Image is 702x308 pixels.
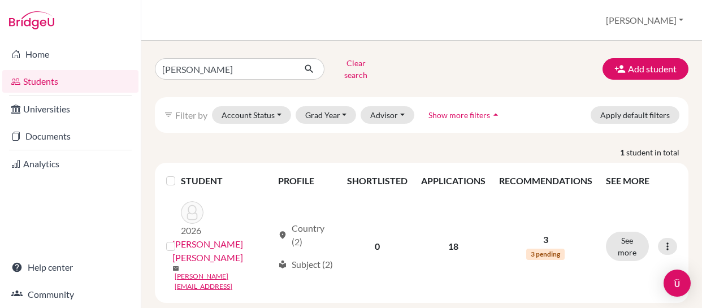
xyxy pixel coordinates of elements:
img: Diaz de Vivar, Joaquina [181,201,203,224]
a: Students [2,70,138,93]
th: STUDENT [181,167,271,194]
th: APPLICATIONS [414,167,492,194]
th: SHORTLISTED [340,167,414,194]
button: [PERSON_NAME] [601,10,688,31]
span: local_library [278,260,287,269]
i: arrow_drop_up [490,109,501,120]
button: Show more filtersarrow_drop_up [419,106,511,124]
th: PROFILE [271,167,340,194]
button: Clear search [324,54,387,84]
a: Community [2,283,138,306]
a: Analytics [2,153,138,175]
a: Documents [2,125,138,148]
button: See more [606,232,649,261]
a: [PERSON_NAME][EMAIL_ADDRESS] [175,271,273,292]
button: Grad Year [296,106,357,124]
td: 18 [414,194,492,298]
button: Add student [603,58,688,80]
span: Show more filters [428,110,490,120]
span: Filter by [175,110,207,120]
div: Subject (2) [278,258,333,271]
td: 0 [340,194,414,298]
a: Universities [2,98,138,120]
i: filter_list [164,110,173,119]
button: Account Status [212,106,291,124]
img: Bridge-U [9,11,54,29]
span: location_on [278,231,287,240]
span: 3 pending [526,249,565,260]
th: RECOMMENDATIONS [492,167,599,194]
strong: 1 [620,146,626,158]
div: Country (2) [278,222,333,249]
div: Open Intercom Messenger [664,270,691,297]
span: mail [172,265,179,272]
button: Apply default filters [591,106,679,124]
p: 3 [499,233,592,246]
span: student in total [626,146,688,158]
p: 2026 [181,224,203,237]
a: Help center [2,256,138,279]
a: Home [2,43,138,66]
button: Advisor [361,106,414,124]
a: [PERSON_NAME] [PERSON_NAME] [172,237,273,264]
th: SEE MORE [599,167,684,194]
input: Find student by name... [155,58,295,80]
